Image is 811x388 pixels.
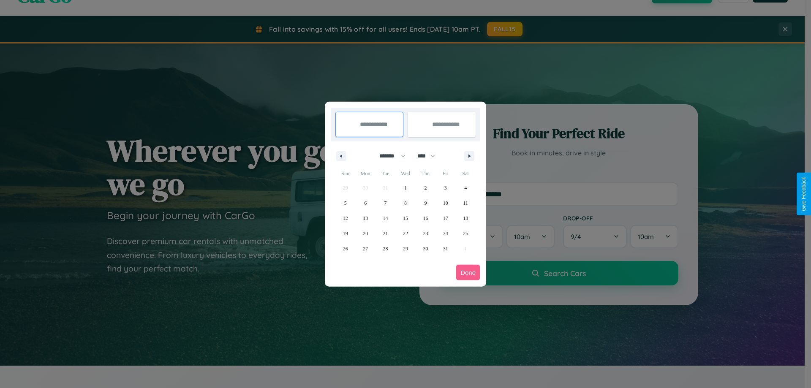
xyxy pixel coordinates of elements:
[403,241,408,256] span: 29
[423,241,428,256] span: 30
[384,195,387,211] span: 7
[435,195,455,211] button: 10
[424,180,427,195] span: 2
[801,177,807,211] div: Give Feedback
[355,226,375,241] button: 20
[395,180,415,195] button: 1
[464,180,467,195] span: 4
[416,167,435,180] span: Thu
[355,167,375,180] span: Mon
[376,195,395,211] button: 7
[395,211,415,226] button: 15
[395,226,415,241] button: 22
[395,195,415,211] button: 8
[435,180,455,195] button: 3
[395,167,415,180] span: Wed
[404,180,407,195] span: 1
[335,241,355,256] button: 26
[403,226,408,241] span: 22
[376,167,395,180] span: Tue
[463,226,468,241] span: 25
[435,167,455,180] span: Fri
[395,241,415,256] button: 29
[343,241,348,256] span: 26
[355,211,375,226] button: 13
[435,241,455,256] button: 31
[423,226,428,241] span: 23
[355,195,375,211] button: 6
[363,211,368,226] span: 13
[435,226,455,241] button: 24
[376,241,395,256] button: 28
[463,211,468,226] span: 18
[443,211,448,226] span: 17
[344,195,347,211] span: 5
[456,195,476,211] button: 11
[416,211,435,226] button: 16
[435,211,455,226] button: 17
[343,226,348,241] span: 19
[443,195,448,211] span: 10
[456,167,476,180] span: Sat
[335,195,355,211] button: 5
[335,167,355,180] span: Sun
[364,195,367,211] span: 6
[424,195,427,211] span: 9
[383,211,388,226] span: 14
[443,226,448,241] span: 24
[456,211,476,226] button: 18
[363,226,368,241] span: 20
[423,211,428,226] span: 16
[363,241,368,256] span: 27
[463,195,468,211] span: 11
[376,226,395,241] button: 21
[456,180,476,195] button: 4
[335,226,355,241] button: 19
[443,241,448,256] span: 31
[404,195,407,211] span: 8
[355,241,375,256] button: 27
[416,241,435,256] button: 30
[383,226,388,241] span: 21
[335,211,355,226] button: 12
[376,211,395,226] button: 14
[416,226,435,241] button: 23
[403,211,408,226] span: 15
[416,180,435,195] button: 2
[343,211,348,226] span: 12
[444,180,447,195] span: 3
[383,241,388,256] span: 28
[456,265,480,280] button: Done
[456,226,476,241] button: 25
[416,195,435,211] button: 9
